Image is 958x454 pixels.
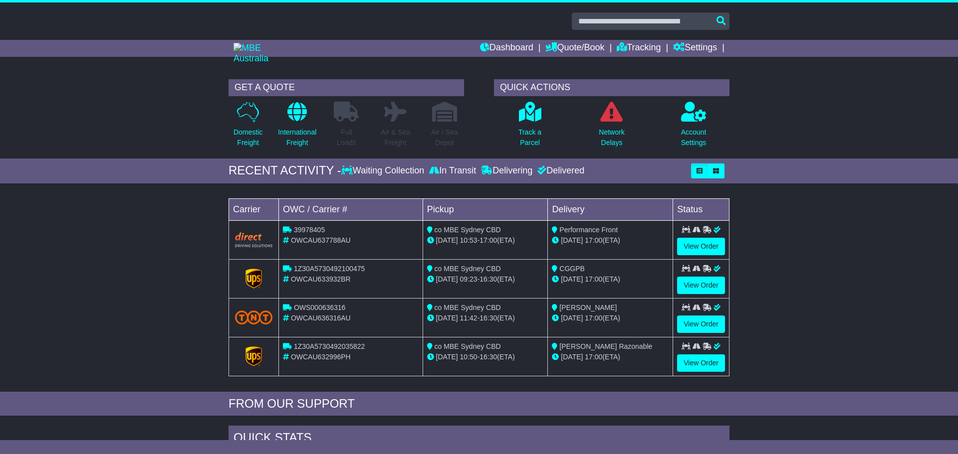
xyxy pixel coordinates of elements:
span: CGGPB [559,265,585,273]
span: 16:30 [479,314,497,322]
td: OWC / Carrier # [279,198,423,220]
span: OWCAU632996PH [291,353,351,361]
span: Performance Front [559,226,618,234]
a: InternationalFreight [277,101,317,153]
img: TNT_Domestic.png [235,310,272,324]
a: Track aParcel [518,101,542,153]
span: [DATE] [561,236,583,244]
span: OWCAU633932BR [291,275,351,283]
span: 17:00 [585,275,602,283]
span: [PERSON_NAME] [559,303,617,311]
span: co MBE Sydney CBD [435,226,501,234]
a: Dashboard [480,40,533,57]
div: GET A QUOTE [229,79,464,96]
span: OWCAU636316AU [291,314,351,322]
div: Delivering [479,165,535,176]
span: 09:23 [460,275,478,283]
td: Status [673,198,729,220]
span: co MBE Sydney CBD [435,265,501,273]
span: 17:00 [585,353,602,361]
div: (ETA) [552,313,669,323]
a: Settings [673,40,717,57]
img: Direct.png [235,232,272,247]
span: [DATE] [436,275,458,283]
a: View Order [677,354,725,372]
td: Carrier [229,198,279,220]
span: [DATE] [436,236,458,244]
div: - (ETA) [427,313,544,323]
span: 39978405 [294,226,325,234]
span: 16:30 [479,353,497,361]
p: Network Delays [599,127,624,148]
div: RECENT ACTIVITY - [229,163,341,178]
img: GetCarrierServiceLogo [245,346,262,366]
span: [DATE] [561,275,583,283]
div: Delivered [535,165,584,176]
div: - (ETA) [427,352,544,362]
span: [PERSON_NAME] Razonable [559,342,652,350]
p: Account Settings [681,127,707,148]
a: View Order [677,277,725,294]
div: In Transit [427,165,479,176]
span: 10:53 [460,236,478,244]
p: Air / Sea Depot [431,127,458,148]
a: View Order [677,238,725,255]
div: (ETA) [552,352,669,362]
div: Quick Stats [229,426,729,453]
p: Track a Parcel [518,127,541,148]
span: [DATE] [436,353,458,361]
div: - (ETA) [427,235,544,246]
div: (ETA) [552,274,669,285]
div: FROM OUR SUPPORT [229,397,729,411]
p: International Freight [278,127,316,148]
td: Delivery [548,198,673,220]
p: Full Loads [334,127,359,148]
span: 17:00 [585,236,602,244]
img: GetCarrierServiceLogo [245,269,262,289]
span: [DATE] [561,314,583,322]
span: [DATE] [436,314,458,322]
p: Air & Sea Freight [381,127,410,148]
div: QUICK ACTIONS [494,79,729,96]
span: 17:00 [585,314,602,322]
a: View Order [677,315,725,333]
span: co MBE Sydney CBD [435,342,501,350]
a: AccountSettings [681,101,707,153]
span: [DATE] [561,353,583,361]
span: OWCAU637788AU [291,236,351,244]
span: 1Z30A5730492100475 [294,265,365,273]
p: Domestic Freight [234,127,262,148]
span: 17:00 [479,236,497,244]
span: OWS000636316 [294,303,346,311]
div: (ETA) [552,235,669,246]
span: co MBE Sydney CBD [435,303,501,311]
td: Pickup [423,198,548,220]
span: 1Z30A5730492035822 [294,342,365,350]
span: 11:42 [460,314,478,322]
a: Tracking [617,40,661,57]
span: 10:50 [460,353,478,361]
a: NetworkDelays [598,101,625,153]
a: DomesticFreight [233,101,263,153]
div: - (ETA) [427,274,544,285]
span: 16:30 [479,275,497,283]
div: Waiting Collection [341,165,427,176]
a: Quote/Book [545,40,604,57]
